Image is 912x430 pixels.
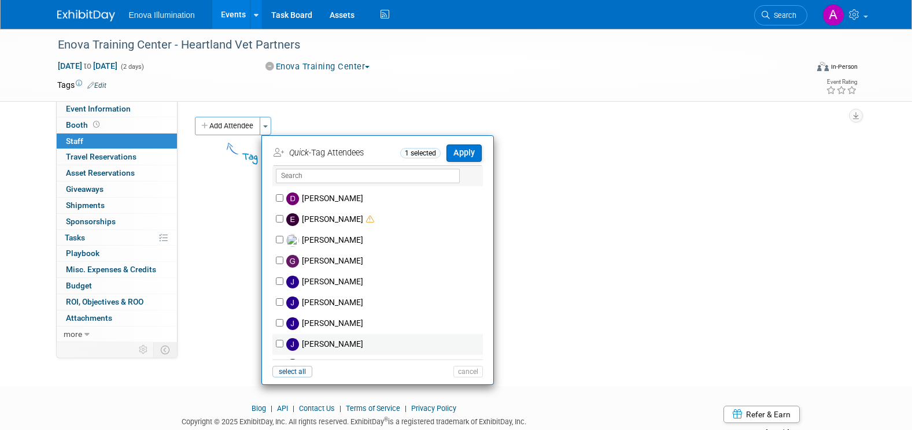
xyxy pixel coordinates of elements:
[286,338,299,351] img: J.jpg
[153,342,177,357] td: Toggle Event Tabs
[277,404,288,413] a: API
[366,216,374,224] i: Double-book Warning: Potential Scheduling Conflict!
[252,404,266,413] a: Blog
[739,60,858,77] div: Event Format
[66,104,131,113] span: Event Information
[400,148,441,158] span: 1 selected
[66,217,116,226] span: Sponsorships
[57,262,177,277] a: Misc. Expenses & Credits
[57,165,177,181] a: Asset Reservations
[286,317,299,330] img: J.jpg
[66,281,92,290] span: Budget
[91,120,102,129] span: Booth not reserved yet
[54,35,790,55] div: Enova Training Center - Heartland Vet Partners
[283,334,487,355] label: [PERSON_NAME]
[57,149,177,165] a: Travel Reservations
[830,62,858,71] div: In-Person
[66,249,99,258] span: Playbook
[283,313,487,334] label: [PERSON_NAME]
[66,313,112,322] span: Attachments
[66,265,156,274] span: Misc. Expenses & Credits
[57,134,177,149] a: Staff
[268,404,275,413] span: |
[66,297,143,306] span: ROI, Objectives & ROO
[337,404,344,413] span: |
[274,144,397,162] td: -Tag Attendees
[57,327,177,342] a: more
[57,117,177,133] a: Booth
[346,404,400,413] a: Terms of Service
[87,81,106,90] a: Edit
[289,148,309,158] i: Quick
[770,11,796,20] span: Search
[66,184,104,194] span: Giveaways
[363,214,374,224] span: Double-book Warning! (potential scheduling conflict)
[283,272,487,292] label: [PERSON_NAME]
[57,61,118,71] span: [DATE] [DATE]
[57,101,177,117] a: Event Information
[57,198,177,213] a: Shipments
[242,149,450,165] div: Tag People
[286,255,299,268] img: G.jpg
[286,192,299,205] img: D.jpg
[120,63,144,71] span: (2 days)
[723,406,800,423] a: Refer & Earn
[446,144,482,161] button: Apply
[411,404,456,413] a: Privacy Policy
[57,310,177,326] a: Attachments
[402,404,409,413] span: |
[66,120,102,129] span: Booth
[286,359,299,372] img: J.jpg
[66,136,83,146] span: Staff
[134,342,154,357] td: Personalize Event Tab Strip
[57,10,115,21] img: ExhibitDay
[57,278,177,294] a: Budget
[272,366,312,377] button: select all
[817,62,829,71] img: Format-Inperson.png
[283,251,487,272] label: [PERSON_NAME]
[66,152,136,161] span: Travel Reservations
[283,188,487,209] label: [PERSON_NAME]
[261,61,374,73] button: Enova Training Center
[384,416,388,422] sup: ®
[276,169,460,183] input: Search
[453,366,483,377] button: cancel
[57,214,177,229] a: Sponsorships
[826,79,857,85] div: Event Rating
[286,213,299,226] img: E.jpg
[283,209,487,230] label: [PERSON_NAME]
[57,246,177,261] a: Playbook
[286,296,299,309] img: J.jpg
[64,329,82,339] span: more
[57,181,177,197] a: Giveaways
[286,276,299,288] img: J.jpg
[57,79,106,91] td: Tags
[57,414,652,427] div: Copyright © 2025 ExhibitDay, Inc. All rights reserved. ExhibitDay is a registered trademark of Ex...
[65,233,85,242] span: Tasks
[129,10,195,20] span: Enova Illumination
[283,355,487,376] label: [PERSON_NAME]
[283,230,487,251] label: [PERSON_NAME]
[283,292,487,313] label: [PERSON_NAME]
[66,201,105,210] span: Shipments
[57,230,177,246] a: Tasks
[754,5,807,25] a: Search
[299,404,335,413] a: Contact Us
[82,61,93,71] span: to
[66,168,135,177] span: Asset Reservations
[57,294,177,310] a: ROI, Objectives & ROO
[195,117,260,135] button: Add Attendee
[822,4,844,26] img: Andrea Miller
[290,404,297,413] span: |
